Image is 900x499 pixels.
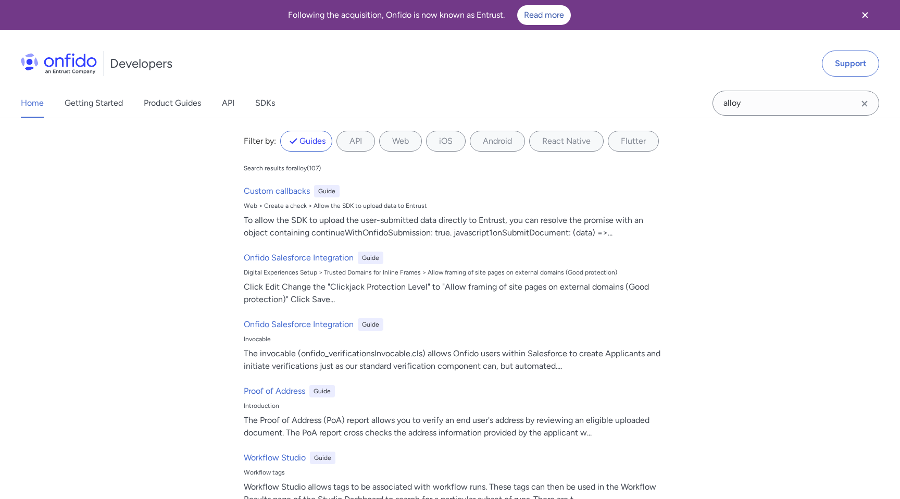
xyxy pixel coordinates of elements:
h6: Workflow Studio [244,452,306,464]
a: Onfido Salesforce IntegrationGuideDigital Experiences Setup > Trusted Domains for Inline Frames >... [240,247,669,310]
input: Onfido search input field [712,91,879,116]
a: Support [822,51,879,77]
div: Guide [358,318,383,331]
label: API [336,131,375,152]
div: Guide [314,185,340,197]
div: Filter by: [244,135,276,147]
a: API [222,89,234,118]
div: The Proof of Address (PoA) report allows you to verify an end user's address by reviewing an elig... [244,414,665,439]
img: Onfido Logo [21,53,97,74]
div: Following the acquisition, Onfido is now known as Entrust. [12,5,846,25]
div: Introduction [244,402,665,410]
div: Guide [358,252,383,264]
label: React Native [529,131,604,152]
a: Product Guides [144,89,201,118]
div: The invocable (onfido_verificationsInvocable.cls) allows Onfido users within Salesforce to create... [244,347,665,372]
h6: Custom callbacks [244,185,310,197]
div: Click Edit Change the "Clickjack Protection Level" to "Allow framing of site pages on external do... [244,281,665,306]
div: Search results for alloy ( 107 ) [244,164,321,172]
label: Web [379,131,422,152]
a: Getting Started [65,89,123,118]
h6: Onfido Salesforce Integration [244,252,354,264]
h1: Developers [110,55,172,72]
h6: Proof of Address [244,385,305,397]
div: Digital Experiences Setup > Trusted Domains for Inline Frames > Allow framing of site pages on ex... [244,268,665,277]
div: Workflow tags [244,468,665,477]
label: Flutter [608,131,659,152]
div: Invocable [244,335,665,343]
label: Guides [280,131,332,152]
div: Guide [310,452,335,464]
svg: Close banner [859,9,871,21]
button: Close banner [846,2,884,28]
h6: Onfido Salesforce Integration [244,318,354,331]
a: Custom callbacksGuideWeb > Create a check > Allow the SDK to upload data to EntrustTo allow the S... [240,181,669,243]
div: Web > Create a check > Allow the SDK to upload data to Entrust [244,202,665,210]
a: Onfido Salesforce IntegrationGuideInvocableThe invocable (onfido_verificationsInvocable.cls) allo... [240,314,669,377]
label: iOS [426,131,466,152]
a: Home [21,89,44,118]
svg: Clear search field button [858,97,871,110]
a: Proof of AddressGuideIntroductionThe Proof of Address (PoA) report allows you to verify an end us... [240,381,669,443]
a: SDKs [255,89,275,118]
div: To allow the SDK to upload the user-submitted data directly to Entrust, you can resolve the promi... [244,214,665,239]
div: Guide [309,385,335,397]
label: Android [470,131,525,152]
a: Read more [517,5,571,25]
